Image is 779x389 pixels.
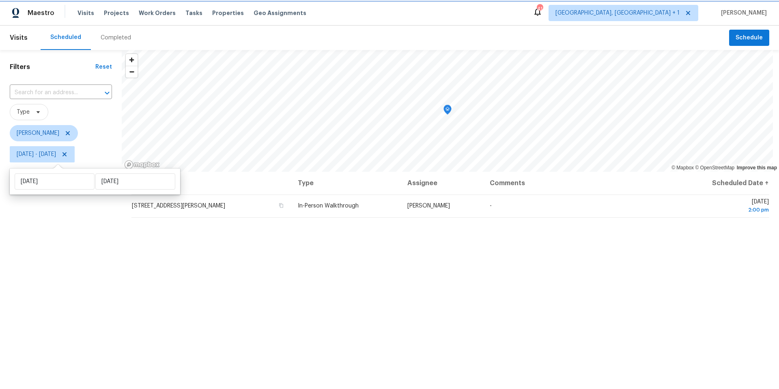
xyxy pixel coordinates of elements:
button: Copy Address [278,202,285,209]
span: [DATE] - [DATE] [17,150,56,158]
h1: Filters [10,63,95,71]
th: Assignee [401,172,483,194]
span: Work Orders [139,9,176,17]
button: Zoom out [126,66,138,78]
span: - [490,203,492,209]
span: [GEOGRAPHIC_DATA], [GEOGRAPHIC_DATA] + 1 [555,9,680,17]
div: Completed [101,34,131,42]
th: Scheduled Date ↑ [675,172,769,194]
input: Start date [15,173,95,190]
span: Maestro [28,9,54,17]
button: Zoom in [126,54,138,66]
th: Comments [483,172,675,194]
span: [PERSON_NAME] [407,203,450,209]
span: Projects [104,9,129,17]
button: Open [101,87,113,99]
span: In-Person Walkthrough [298,203,359,209]
span: Schedule [736,33,763,43]
th: Type [291,172,401,194]
span: Visits [77,9,94,17]
div: Reset [95,63,112,71]
span: [PERSON_NAME] [718,9,767,17]
span: Type [17,108,30,116]
canvas: Map [122,50,773,172]
span: Tasks [185,10,202,16]
span: [DATE] [681,199,769,214]
div: 2:00 pm [681,206,769,214]
span: Properties [212,9,244,17]
div: Map marker [443,105,452,117]
span: Visits [10,29,28,47]
a: Mapbox homepage [124,160,160,169]
th: Address [131,172,291,194]
input: End date [95,173,175,190]
span: [PERSON_NAME] [17,129,59,137]
span: [STREET_ADDRESS][PERSON_NAME] [132,203,225,209]
a: OpenStreetMap [695,165,734,171]
input: Search for an address... [10,86,89,99]
div: 41 [537,5,542,13]
div: Scheduled [50,33,81,41]
span: Geo Assignments [254,9,306,17]
a: Improve this map [737,165,777,171]
a: Mapbox [671,165,694,171]
button: Schedule [729,30,769,46]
